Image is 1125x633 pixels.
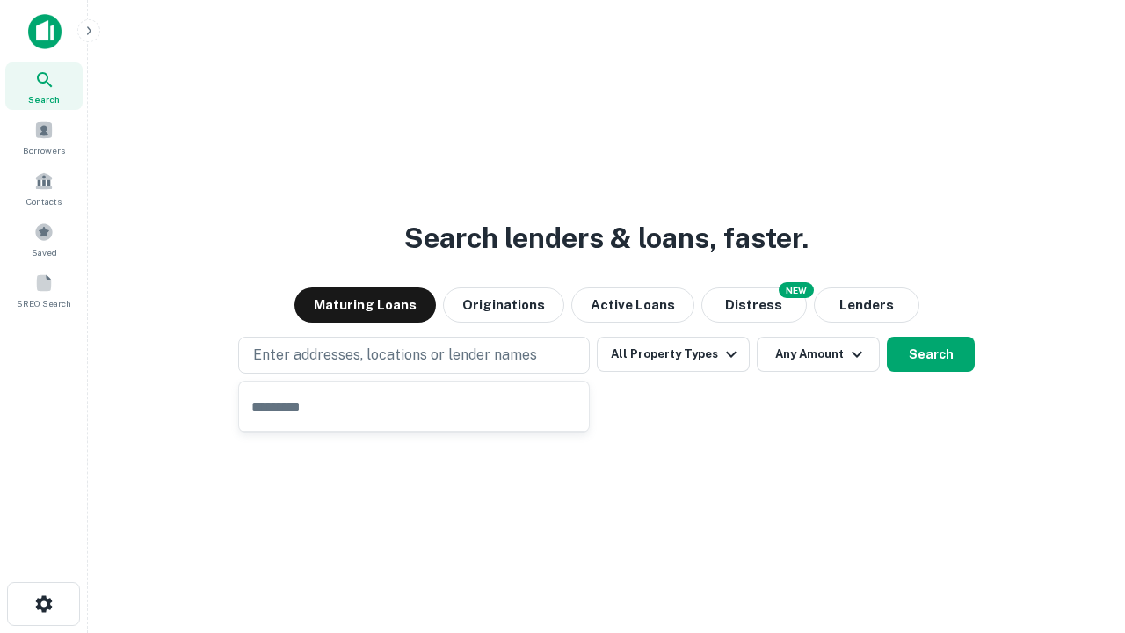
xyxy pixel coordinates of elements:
p: Enter addresses, locations or lender names [253,345,537,366]
button: Search [887,337,975,372]
button: Maturing Loans [294,287,436,323]
button: Active Loans [571,287,694,323]
span: Saved [32,245,57,259]
span: Search [28,92,60,106]
a: Borrowers [5,113,83,161]
span: Borrowers [23,143,65,157]
button: All Property Types [597,337,750,372]
a: Search [5,62,83,110]
span: SREO Search [17,296,71,310]
a: SREO Search [5,266,83,314]
img: capitalize-icon.png [28,14,62,49]
div: NEW [779,282,814,298]
iframe: Chat Widget [1037,492,1125,577]
button: Enter addresses, locations or lender names [238,337,590,374]
a: Contacts [5,164,83,212]
button: Lenders [814,287,919,323]
button: Search distressed loans with lien and other non-mortgage details. [701,287,807,323]
h3: Search lenders & loans, faster. [404,217,809,259]
button: Any Amount [757,337,880,372]
button: Originations [443,287,564,323]
span: Contacts [26,194,62,208]
a: Saved [5,215,83,263]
